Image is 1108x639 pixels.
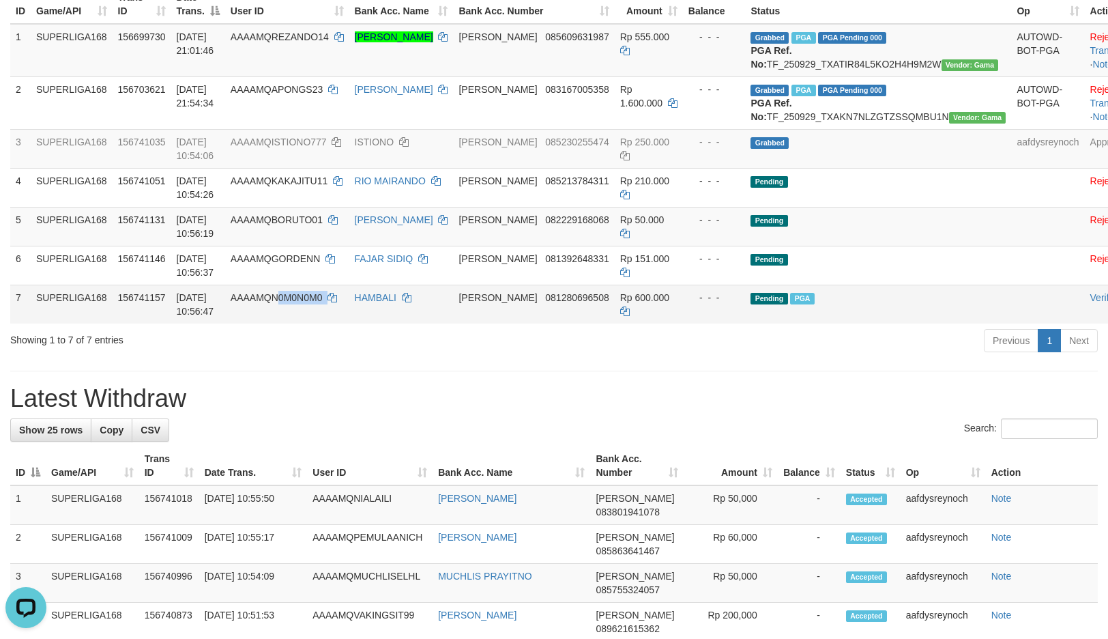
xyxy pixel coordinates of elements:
[307,525,433,564] td: AAAAMQPEMULAANICH
[231,214,323,225] span: AAAAMQBORUTO01
[199,446,308,485] th: Date Trans.: activate to sort column ascending
[596,571,674,582] span: [PERSON_NAME]
[433,446,590,485] th: Bank Acc. Name: activate to sort column ascending
[177,137,214,161] span: [DATE] 10:54:06
[141,425,160,436] span: CSV
[778,525,841,564] td: -
[901,564,986,603] td: aafdysreynoch
[684,446,777,485] th: Amount: activate to sort column ascending
[750,137,789,149] span: Grabbed
[545,253,609,264] span: Copy 081392648331 to clipboard
[620,253,669,264] span: Rp 151.000
[750,85,789,96] span: Grabbed
[818,85,886,96] span: PGA Pending
[964,418,1098,439] label: Search:
[1011,76,1084,129] td: AUTOWD-BOT-PGA
[841,446,901,485] th: Status: activate to sort column ascending
[199,564,308,603] td: [DATE] 10:54:09
[307,446,433,485] th: User ID: activate to sort column ascending
[745,76,1011,129] td: TF_250929_TXAKN7NLZGTZSSQMBU1N
[10,168,31,207] td: 4
[100,425,123,436] span: Copy
[132,418,169,442] a: CSV
[590,446,684,485] th: Bank Acc. Number: activate to sort column ascending
[438,610,516,621] a: [PERSON_NAME]
[10,246,31,285] td: 6
[688,252,740,266] div: - - -
[596,532,674,543] span: [PERSON_NAME]
[118,175,166,186] span: 156741051
[1060,329,1098,352] a: Next
[750,215,787,227] span: Pending
[31,76,113,129] td: SUPERLIGA168
[986,446,1098,485] th: Action
[846,532,887,544] span: Accepted
[199,525,308,564] td: [DATE] 10:55:17
[458,31,537,42] span: [PERSON_NAME]
[307,564,433,603] td: AAAAMQMUCHLISELHL
[31,129,113,168] td: SUPERLIGA168
[10,446,46,485] th: ID: activate to sort column descending
[688,135,740,149] div: - - -
[31,207,113,246] td: SUPERLIGA168
[545,137,609,147] span: Copy 085230255474 to clipboard
[545,175,609,186] span: Copy 085213784311 to clipboard
[778,446,841,485] th: Balance: activate to sort column ascending
[177,292,214,317] span: [DATE] 10:56:47
[438,493,516,504] a: [PERSON_NAME]
[231,292,323,303] span: AAAAMQN0M0N0M0
[10,418,91,442] a: Show 25 rows
[991,610,1012,621] a: Note
[684,485,777,525] td: Rp 50,000
[991,493,1012,504] a: Note
[620,214,665,225] span: Rp 50.000
[458,137,537,147] span: [PERSON_NAME]
[355,214,433,225] a: [PERSON_NAME]
[901,525,986,564] td: aafdysreynoch
[231,31,329,42] span: AAAAMQREZANDO14
[19,425,83,436] span: Show 25 rows
[10,525,46,564] td: 2
[46,564,139,603] td: SUPERLIGA168
[10,129,31,168] td: 3
[745,24,1011,77] td: TF_250929_TXATIR84L5KO2H4H9M2W
[355,84,433,95] a: [PERSON_NAME]
[620,137,669,147] span: Rp 250.000
[846,610,887,622] span: Accepted
[355,292,396,303] a: HAMBALI
[139,564,199,603] td: 156740996
[1001,418,1098,439] input: Search:
[620,84,662,109] span: Rp 1.600.000
[10,485,46,525] td: 1
[177,214,214,239] span: [DATE] 10:56:19
[620,31,669,42] span: Rp 555.000
[46,525,139,564] td: SUPERLIGA168
[596,610,674,621] span: [PERSON_NAME]
[355,175,426,186] a: RIO MAIRANDO
[750,45,791,70] b: PGA Ref. No:
[177,175,214,200] span: [DATE] 10:54:26
[10,564,46,603] td: 3
[688,291,740,304] div: - - -
[684,525,777,564] td: Rp 60,000
[10,385,1098,412] h1: Latest Withdraw
[31,246,113,285] td: SUPERLIGA168
[688,213,740,227] div: - - -
[596,623,659,634] span: Copy 089621615362 to clipboard
[177,31,214,56] span: [DATE] 21:01:46
[10,24,31,77] td: 1
[438,571,531,582] a: MUCHLIS PRAYITNO
[991,532,1012,543] a: Note
[355,31,433,42] a: [PERSON_NAME]
[750,176,787,188] span: Pending
[750,254,787,266] span: Pending
[901,485,986,525] td: aafdysreynoch
[177,253,214,278] span: [DATE] 10:56:37
[620,175,669,186] span: Rp 210.000
[199,485,308,525] td: [DATE] 10:55:50
[1038,329,1061,352] a: 1
[139,446,199,485] th: Trans ID: activate to sort column ascending
[791,32,815,44] span: Marked by aafchhiseyha
[177,84,214,109] span: [DATE] 21:54:34
[949,112,1006,124] span: Vendor URL: https://trx31.1velocity.biz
